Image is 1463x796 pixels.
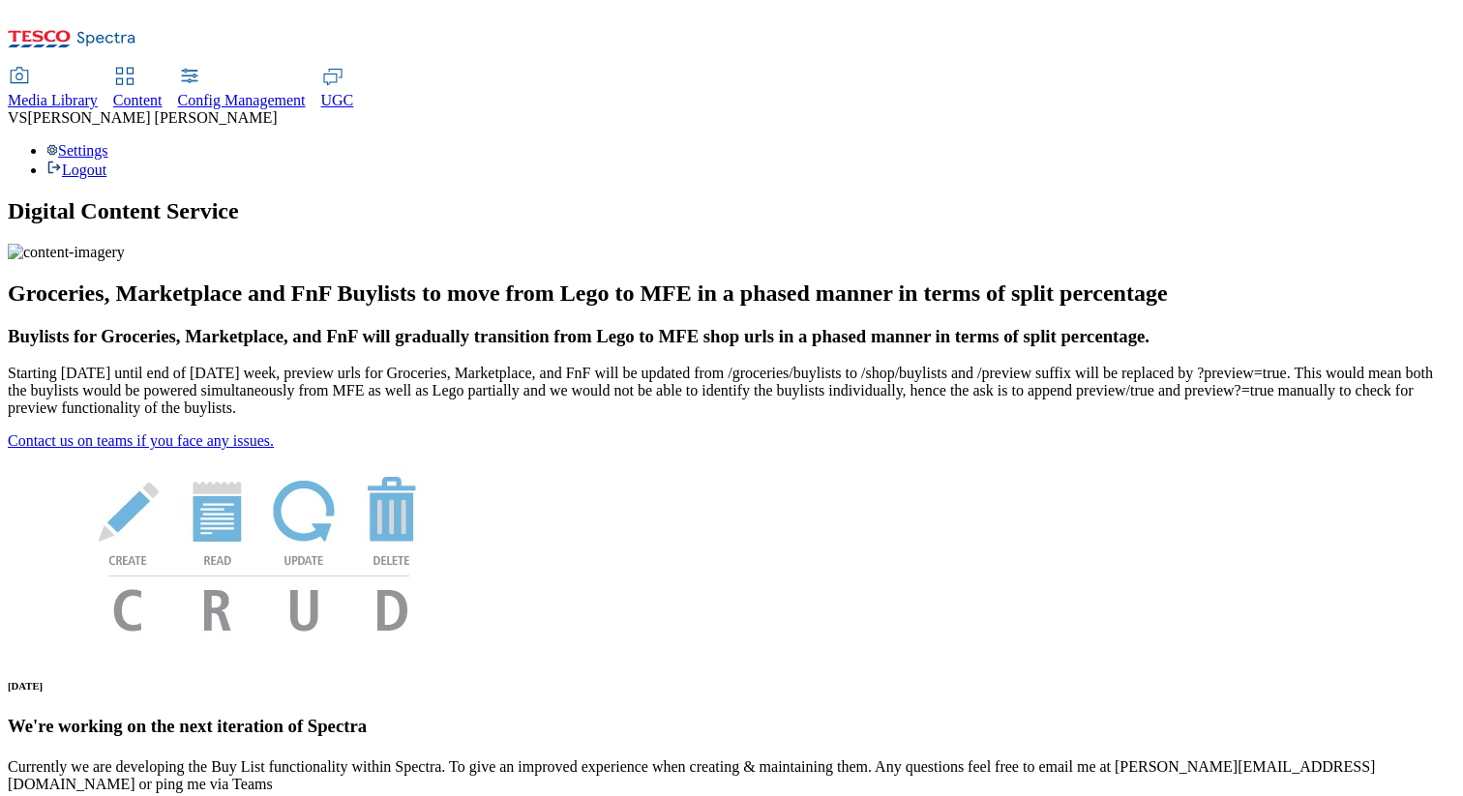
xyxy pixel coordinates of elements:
p: Starting [DATE] until end of [DATE] week, preview urls for Groceries, Marketplace, and FnF will b... [8,365,1455,417]
img: News Image [8,450,511,652]
span: Content [113,92,163,108]
a: Contact us on teams if you face any issues. [8,432,274,449]
span: VS [8,109,27,126]
h3: Buylists for Groceries, Marketplace, and FnF will gradually transition from Lego to MFE shop urls... [8,326,1455,347]
span: Config Management [178,92,306,108]
h1: Digital Content Service [8,198,1455,224]
a: Config Management [178,69,306,109]
span: Media Library [8,92,98,108]
a: Settings [46,142,108,159]
p: Currently we are developing the Buy List functionality within Spectra. To give an improved experi... [8,758,1455,793]
img: content-imagery [8,244,125,261]
span: [PERSON_NAME] [PERSON_NAME] [27,109,277,126]
h6: [DATE] [8,680,1455,692]
a: UGC [321,69,354,109]
span: UGC [321,92,354,108]
a: Logout [46,162,106,178]
a: Media Library [8,69,98,109]
h3: We're working on the next iteration of Spectra [8,716,1455,737]
a: Content [113,69,163,109]
h2: Groceries, Marketplace and FnF Buylists to move from Lego to MFE in a phased manner in terms of s... [8,280,1455,307]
